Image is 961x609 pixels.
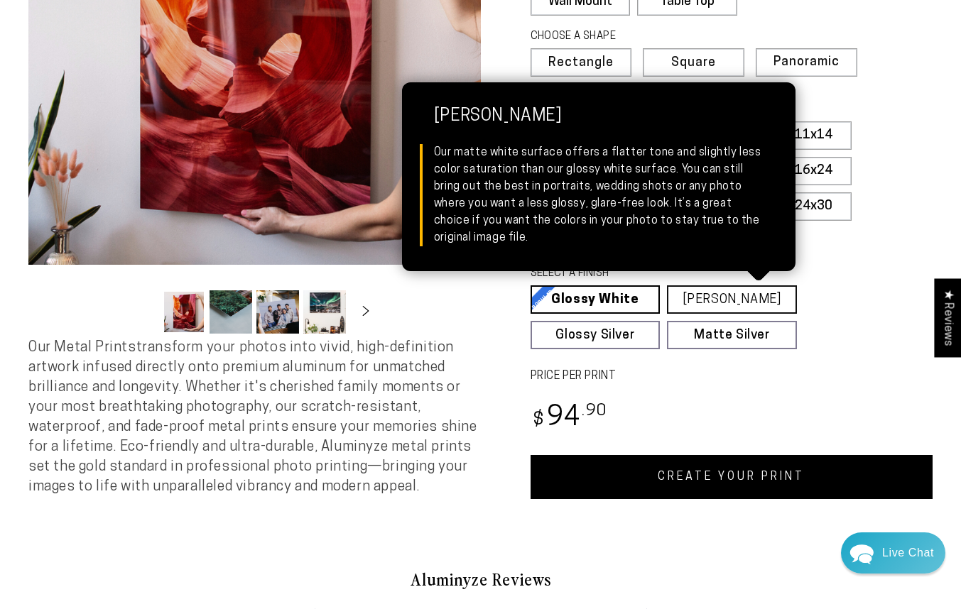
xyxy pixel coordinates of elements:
h2: Aluminyze Reviews [66,567,896,591]
span: Appreciate [199,182,241,192]
button: Slide right [350,297,381,328]
img: d43a2b16f90f7195f4c1ce3167853375 [8,268,35,295]
button: Load image 1 in gallery view [163,290,205,334]
span: Square [671,57,716,70]
div: [DATE] 11:32 AM · Viewed [7,346,293,358]
label: PRICE PER PRINT [531,368,933,385]
a: Glossy Silver [531,321,661,349]
legend: SELECT A FINISH [531,266,766,282]
button: Reply [264,432,291,453]
a: Appreciate [197,182,241,192]
a: CREATE YOUR PRINT [531,455,933,499]
button: Slide left [127,297,158,328]
span: Our Metal Prints transform your photos into vivid, high-definition artwork infused directly onto ... [28,341,477,494]
sup: .90 [582,403,607,419]
bdi: 94 [531,405,608,432]
span: Rectangle [548,57,614,70]
div: Click to open Judge.me floating reviews tab [934,278,961,357]
label: 24x30 [776,192,852,221]
legend: CHOOSE A SHAPE [531,29,727,45]
a: Appreciate [197,285,241,295]
p: I'm not sure exactly the contents of your order, but during checkout it will tell you when you sh... [57,100,272,167]
div: [PERSON_NAME] · [DATE] 11:32 AM · [43,284,293,296]
div: Contact Us Directly [882,532,934,574]
label: 16x24 [776,157,852,185]
p: great [256,319,279,332]
span: Re:amaze [152,378,192,388]
a: We run onRe:amaze [109,380,192,388]
a: Glossy White [531,285,661,314]
strong: [PERSON_NAME] [434,107,764,144]
span: $ [533,411,545,430]
button: Load image 3 in gallery view [256,290,299,334]
span: Panoramic [773,55,840,69]
div: [PERSON_NAME] · [DATE] 11:31 AM · [43,181,293,193]
span: Appreciate [199,285,241,295]
a: Matte Silver [667,321,797,349]
a: Back [11,11,36,48]
button: Load image 2 in gallery view [210,290,252,334]
span: Away until [DATE] [107,62,195,72]
div: Chat widget toggle [841,532,945,574]
p: So just to be clear, you need to choose the rush processing and then you can choose the shipping ... [57,216,272,270]
button: Load image 4 in gallery view [303,290,346,334]
a: [PERSON_NAME] [667,285,797,314]
label: 11x14 [776,121,852,150]
div: Our matte white surface offers a flatter tone and slightly less color saturation than our glossy ... [434,144,764,246]
div: Click to enter your contact details to receive replies via email [7,401,295,424]
img: d43a2b16f90f7195f4c1ce3167853375 [8,165,35,192]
